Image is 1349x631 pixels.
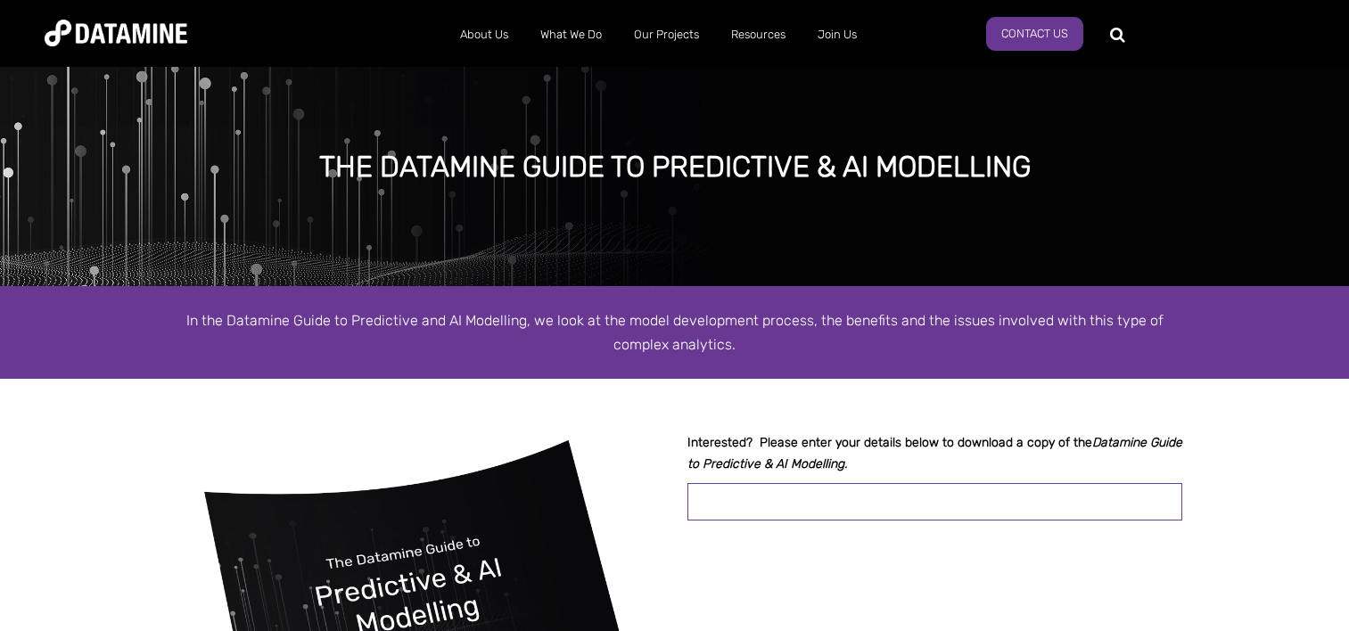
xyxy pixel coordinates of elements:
[618,12,715,58] a: Our Projects
[158,152,1191,184] div: The Datamine Guide to Predictive & AI Modelling
[444,12,524,58] a: About Us
[687,435,1182,471] strong: Interested? Please enter your details below to download a copy of the
[802,12,873,58] a: Join Us
[524,12,618,58] a: What We Do
[986,17,1083,51] a: Contact Us
[687,435,1182,471] em: Datamine Guide to Predictive & AI Modelling.
[45,20,187,46] img: Datamine
[186,312,1164,353] span: In the Datamine Guide to Predictive and AI Modelling, we look at the model development process, t...
[715,12,802,58] a: Resources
